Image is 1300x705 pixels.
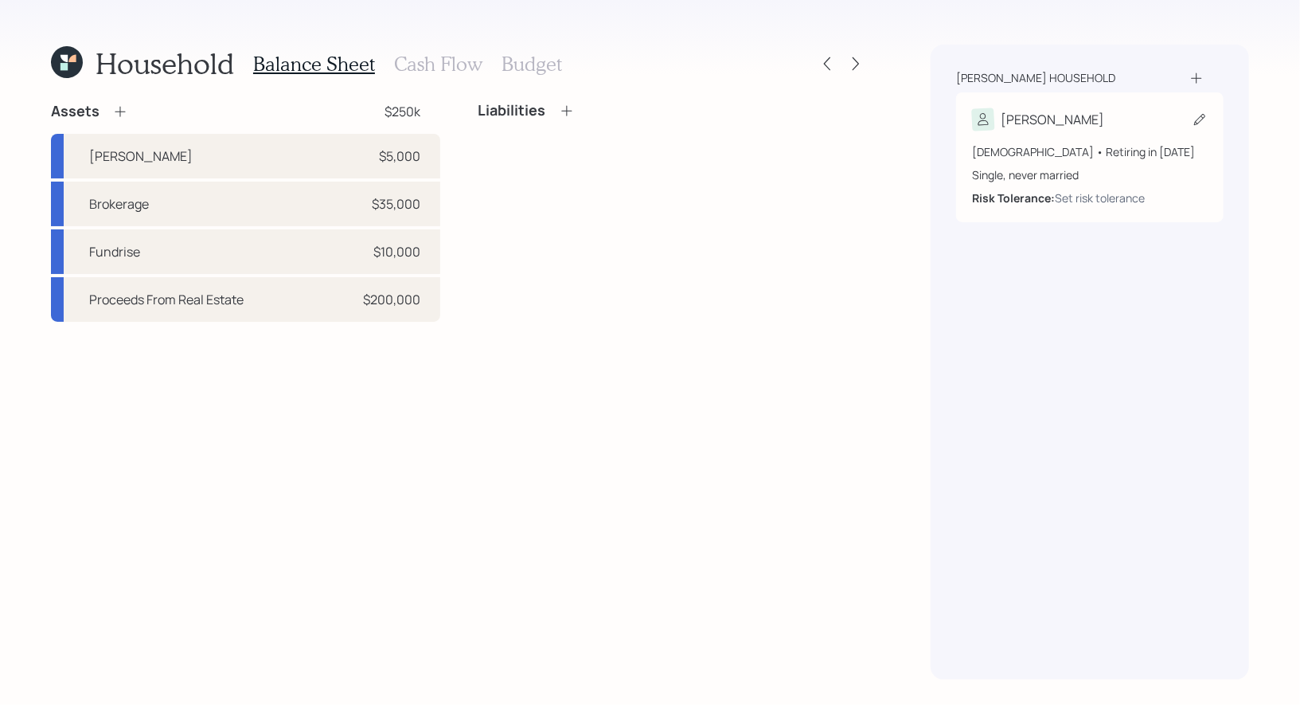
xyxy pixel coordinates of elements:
div: [PERSON_NAME] [1001,110,1104,129]
div: Fundrise [89,242,140,261]
div: $5,000 [380,147,421,166]
h3: Balance Sheet [253,53,375,76]
div: $10,000 [374,242,421,261]
div: $200,000 [364,290,421,309]
div: [PERSON_NAME] household [956,70,1115,86]
div: Set risk tolerance [1055,190,1145,206]
div: Brokerage [89,194,149,213]
h3: Cash Flow [394,53,482,76]
h4: Liabilities [478,102,546,119]
h1: Household [96,46,234,80]
div: $250k [385,102,421,121]
div: Proceeds From Real Estate [89,290,244,309]
div: [DEMOGRAPHIC_DATA] • Retiring in [DATE] [972,143,1208,160]
div: $35,000 [373,194,421,213]
h4: Assets [51,103,100,120]
div: [PERSON_NAME] [89,147,193,166]
b: Risk Tolerance: [972,190,1055,206]
h3: Budget [502,53,562,76]
div: Single, never married [972,166,1208,183]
